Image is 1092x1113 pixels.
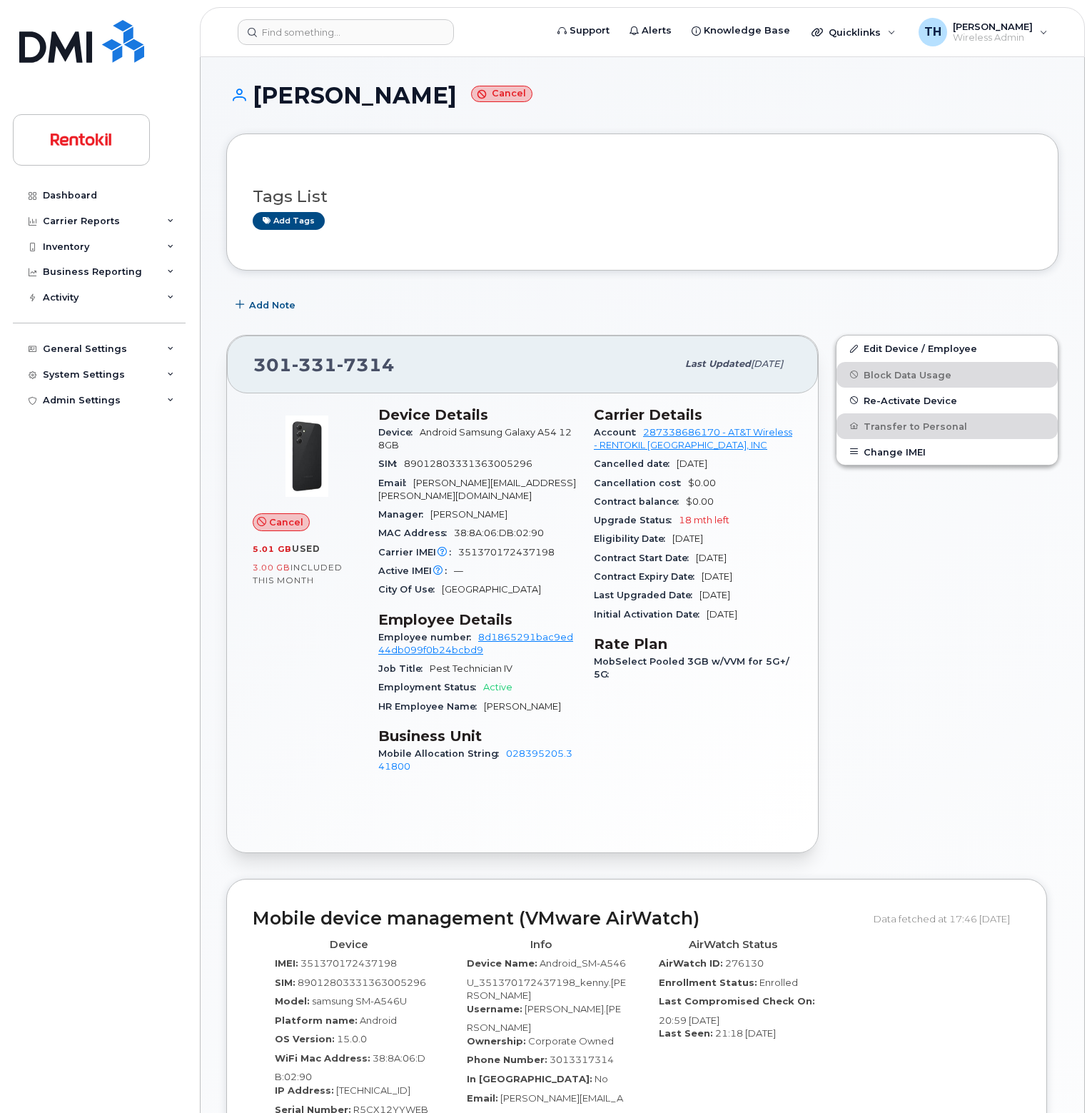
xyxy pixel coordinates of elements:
[467,957,626,1001] span: Android_SM-A546U_351370172437198_kenny.[PERSON_NAME]
[455,939,626,951] h4: Info
[275,994,310,1008] label: Model:
[725,957,764,969] span: 276130
[594,496,686,507] span: Contract balance
[275,1014,358,1027] label: Platform name:
[378,406,577,423] h3: Device Details
[594,427,792,450] a: 287338686170 - AT&T Wireless - RENTOKIL [GEOGRAPHIC_DATA], INC
[836,413,1058,439] button: Transfer to Personal
[312,995,407,1007] span: samsung SM-A546U
[275,957,298,970] label: IMEI:
[298,977,426,988] span: 89012803331363005296
[467,1092,498,1105] label: Email:
[836,388,1058,413] button: Re-Activate Device
[836,336,1058,361] a: Edit Device / Employee
[378,611,577,628] h3: Employee Details
[594,515,679,525] span: Upgrade Status
[483,682,512,693] span: Active
[594,458,677,469] span: Cancelled date
[594,590,699,600] span: Last Upgraded Date
[378,682,483,693] span: Employment Status
[378,547,458,558] span: Carrier IMEI
[253,544,292,554] span: 5.01 GB
[467,957,537,970] label: Device Name:
[430,663,512,674] span: Pest Technician IV
[360,1014,397,1026] span: Android
[685,358,751,369] span: Last updated
[677,458,707,469] span: [DATE]
[378,701,484,712] span: HR Employee Name
[550,1054,614,1065] span: 3013317314
[696,553,727,563] span: [DATE]
[647,939,818,951] h4: AirWatch Status
[594,609,707,620] span: Initial Activation Date
[378,528,454,538] span: MAC Address
[300,957,397,969] span: 351370172437198
[378,458,404,469] span: SIM
[378,427,572,450] span: Android Samsung Galaxy A54 128GB
[659,976,757,989] label: Enrollment Status:
[378,727,577,745] h3: Business Unit
[836,439,1058,465] button: Change IMEI
[430,509,507,520] span: [PERSON_NAME]
[404,458,532,469] span: 89012803331363005296
[686,496,714,507] span: $0.00
[292,354,337,376] span: 331
[253,188,1032,206] h3: Tags List
[699,590,730,600] span: [DATE]
[715,1027,776,1039] span: 21:18 [DATE]
[594,478,688,488] span: Cancellation cost
[253,563,290,573] span: 3.00 GB
[253,909,863,929] h2: Mobile device management (VMware AirWatch)
[275,1084,334,1097] label: IP Address:
[594,656,789,680] span: MobSelect Pooled 3GB w/VVM for 5G+/5G
[594,427,643,438] span: Account
[378,478,576,501] span: [PERSON_NAME][EMAIL_ADDRESS][PERSON_NAME][DOMAIN_NAME]
[672,533,703,544] span: [DATE]
[378,632,573,655] a: 8d1865291bac9ed44db099f0b24bcbd9
[688,478,716,488] span: $0.00
[378,509,430,520] span: Manager
[528,1035,614,1047] span: Corporate Owned
[467,1072,592,1086] label: In [GEOGRAPHIC_DATA]:
[594,533,672,544] span: Eligibility Date
[594,406,792,423] h3: Carrier Details
[467,1003,621,1034] span: [PERSON_NAME].[PERSON_NAME]
[378,663,430,674] span: Job Title
[659,994,815,1008] label: Last Compromised Check On:
[337,1033,367,1044] span: 15.0.0
[226,83,1058,108] h1: [PERSON_NAME]
[484,701,561,712] span: [PERSON_NAME]
[659,1014,719,1026] span: 20:59 [DATE]
[275,1032,335,1046] label: OS Version:
[659,957,723,970] label: AirWatch ID:
[249,298,295,312] span: Add Note
[454,565,463,576] span: —
[702,571,732,582] span: [DATE]
[253,212,325,230] a: Add tags
[751,358,783,369] span: [DATE]
[874,905,1021,932] div: Data fetched at 17:46 [DATE]
[594,635,792,653] h3: Rate Plan
[378,748,506,759] span: Mobile Allocation String
[226,292,308,318] button: Add Note
[275,1052,370,1065] label: WiFi Mac Address:
[454,528,544,538] span: 38:8A:06:DB:02:90
[659,1027,713,1040] label: Last Seen:
[253,354,395,376] span: 301
[679,515,729,525] span: 18 mth left
[275,976,295,989] label: SIM:
[337,354,395,376] span: 7314
[269,515,303,529] span: Cancel
[378,632,478,643] span: Employee number
[594,553,696,563] span: Contract Start Date
[378,478,413,488] span: Email
[442,584,541,595] span: [GEOGRAPHIC_DATA]
[864,395,957,406] span: Re-Activate Device
[292,543,320,554] span: used
[253,562,343,585] span: included this month
[378,565,454,576] span: Active IMEI
[594,571,702,582] span: Contract Expiry Date
[458,547,555,558] span: 351370172437198
[707,609,737,620] span: [DATE]
[595,1073,608,1084] span: No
